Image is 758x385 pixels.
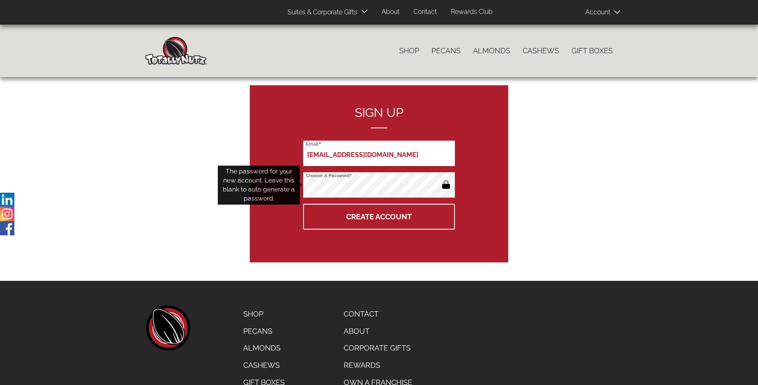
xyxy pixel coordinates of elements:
a: About [338,323,418,340]
h2: Sign up [303,106,455,128]
a: Cashews [516,42,565,59]
a: Contact [338,305,418,323]
a: Pecans [237,323,291,340]
button: Create Account [303,204,455,230]
a: Suites & Corporate Gifts [281,5,360,21]
input: Email [303,141,455,166]
a: About [375,4,406,20]
a: Shop [237,305,291,323]
img: Home [145,37,207,65]
a: Rewards Club [445,4,499,20]
a: Gift Boxes [565,42,619,59]
a: Almonds [467,42,516,59]
a: Pecans [425,42,467,59]
a: Corporate Gifts [338,339,418,357]
a: home [145,305,190,351]
a: Shop [393,42,425,59]
a: Almonds [237,339,291,357]
a: Cashews [237,357,291,374]
div: The password for your new account. Leave this blank to auto generate a password. [218,166,300,205]
a: Contact [407,4,443,20]
a: Rewards [338,357,418,374]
